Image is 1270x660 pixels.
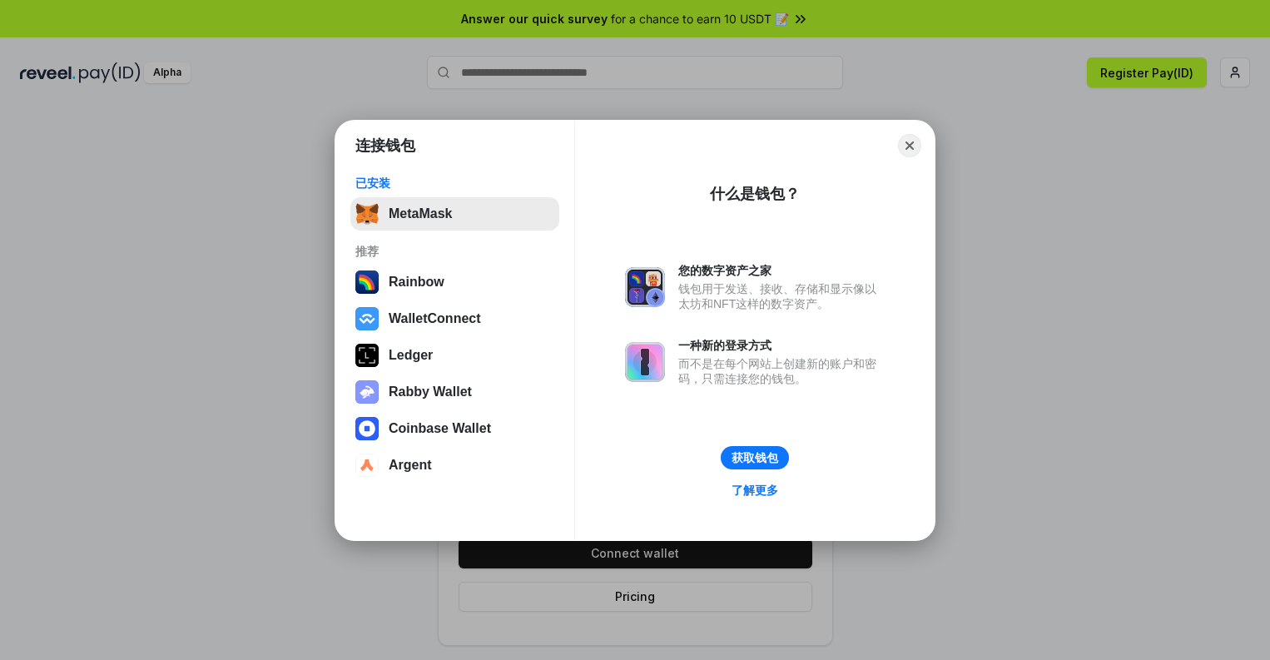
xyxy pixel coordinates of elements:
div: Ledger [389,348,433,363]
button: Argent [350,449,559,482]
button: Rabby Wallet [350,375,559,409]
div: Argent [389,458,432,473]
button: WalletConnect [350,302,559,335]
div: Rainbow [389,275,444,290]
img: svg+xml,%3Csvg%20xmlns%3D%22http%3A%2F%2Fwww.w3.org%2F2000%2Fsvg%22%20fill%3D%22none%22%20viewBox... [625,267,665,307]
div: Rabby Wallet [389,385,472,399]
button: Coinbase Wallet [350,412,559,445]
div: WalletConnect [389,311,481,326]
h1: 连接钱包 [355,136,415,156]
div: 了解更多 [732,483,778,498]
button: 获取钱包 [721,446,789,469]
div: 一种新的登录方式 [678,338,885,353]
img: svg+xml,%3Csvg%20fill%3D%22none%22%20height%3D%2233%22%20viewBox%3D%220%200%2035%2033%22%20width%... [355,202,379,226]
button: Rainbow [350,265,559,299]
img: svg+xml,%3Csvg%20width%3D%2228%22%20height%3D%2228%22%20viewBox%3D%220%200%2028%2028%22%20fill%3D... [355,417,379,440]
div: 您的数字资产之家 [678,263,885,278]
button: Ledger [350,339,559,372]
div: 钱包用于发送、接收、存储和显示像以太坊和NFT这样的数字资产。 [678,281,885,311]
div: 而不是在每个网站上创建新的账户和密码，只需连接您的钱包。 [678,356,885,386]
div: MetaMask [389,206,452,221]
div: Coinbase Wallet [389,421,491,436]
div: 获取钱包 [732,450,778,465]
button: Close [898,134,921,157]
img: svg+xml,%3Csvg%20width%3D%2228%22%20height%3D%2228%22%20viewBox%3D%220%200%2028%2028%22%20fill%3D... [355,454,379,477]
img: svg+xml,%3Csvg%20xmlns%3D%22http%3A%2F%2Fwww.w3.org%2F2000%2Fsvg%22%20fill%3D%22none%22%20viewBox... [355,380,379,404]
a: 了解更多 [722,479,788,501]
img: svg+xml,%3Csvg%20xmlns%3D%22http%3A%2F%2Fwww.w3.org%2F2000%2Fsvg%22%20fill%3D%22none%22%20viewBox... [625,342,665,382]
img: svg+xml,%3Csvg%20width%3D%22120%22%20height%3D%22120%22%20viewBox%3D%220%200%20120%20120%22%20fil... [355,270,379,294]
button: MetaMask [350,197,559,231]
img: svg+xml,%3Csvg%20xmlns%3D%22http%3A%2F%2Fwww.w3.org%2F2000%2Fsvg%22%20width%3D%2228%22%20height%3... [355,344,379,367]
img: svg+xml,%3Csvg%20width%3D%2228%22%20height%3D%2228%22%20viewBox%3D%220%200%2028%2028%22%20fill%3D... [355,307,379,330]
div: 什么是钱包？ [710,184,800,204]
div: 已安装 [355,176,554,191]
div: 推荐 [355,244,554,259]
